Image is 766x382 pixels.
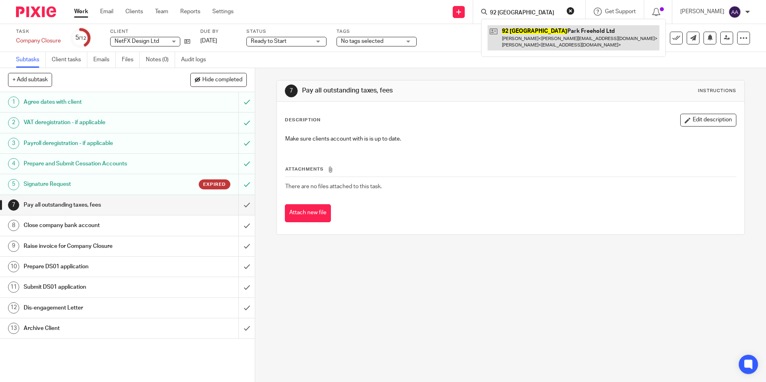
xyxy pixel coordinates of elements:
div: Instructions [698,88,736,94]
div: 8 [8,220,19,231]
div: 13 [8,323,19,334]
button: Edit description [680,114,736,127]
span: NetFX Design Ltd [115,38,159,44]
a: Client tasks [52,52,87,68]
h1: Prepare and Submit Cessation Accounts [24,158,161,170]
h1: Payroll deregistration - if applicable [24,137,161,149]
div: 7 [285,84,298,97]
span: No tags selected [341,38,383,44]
span: Attachments [285,167,324,171]
h1: VAT deregistration - if applicable [24,117,161,129]
span: Expired [203,181,226,188]
span: Hide completed [202,77,242,83]
a: Notes (0) [146,52,175,68]
a: Audit logs [181,52,212,68]
a: Email [100,8,113,16]
h1: Dis-engagement Letter [24,302,161,314]
div: 5 [75,33,86,42]
a: Team [155,8,168,16]
div: 1 [8,97,19,108]
div: 5 [8,179,19,190]
button: Attach new file [285,204,331,222]
a: Clients [125,8,143,16]
div: 10 [8,261,19,272]
div: 2 [8,117,19,129]
h1: Signature Request [24,178,161,190]
label: Client [110,28,190,35]
h1: Submit DS01 application [24,281,161,293]
div: 7 [8,199,19,211]
a: Reports [180,8,200,16]
div: 12 [8,302,19,314]
span: Get Support [605,9,636,14]
span: Ready to Start [251,38,286,44]
p: Description [285,117,321,123]
p: [PERSON_NAME] [680,8,724,16]
h1: Close company bank account [24,219,161,231]
label: Status [246,28,327,35]
div: 4 [8,158,19,169]
h1: Raise invoice for Company Closure [24,240,161,252]
div: 3 [8,138,19,149]
label: Tags [337,28,417,35]
a: Work [74,8,88,16]
div: Company Closure [16,37,61,45]
a: Files [122,52,140,68]
button: Clear [566,7,574,15]
a: Emails [93,52,116,68]
h1: Archive Client [24,322,161,334]
label: Due by [200,28,236,35]
img: Pixie [16,6,56,17]
h1: Prepare DS01 application [24,261,161,273]
small: /12 [79,36,86,40]
button: Hide completed [190,73,247,86]
div: 11 [8,281,19,293]
span: There are no files attached to this task. [285,184,382,189]
p: Make sure clients account with is is up to date. [285,135,736,143]
h1: Pay all outstanding taxes, fees [24,199,161,211]
a: Subtasks [16,52,46,68]
h1: Agree dates with client [24,96,161,108]
img: svg%3E [728,6,741,18]
button: + Add subtask [8,73,52,86]
input: Search [489,10,561,17]
label: Task [16,28,61,35]
h1: Pay all outstanding taxes, fees [302,86,528,95]
a: Settings [212,8,234,16]
span: [DATE] [200,38,217,44]
div: 9 [8,241,19,252]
